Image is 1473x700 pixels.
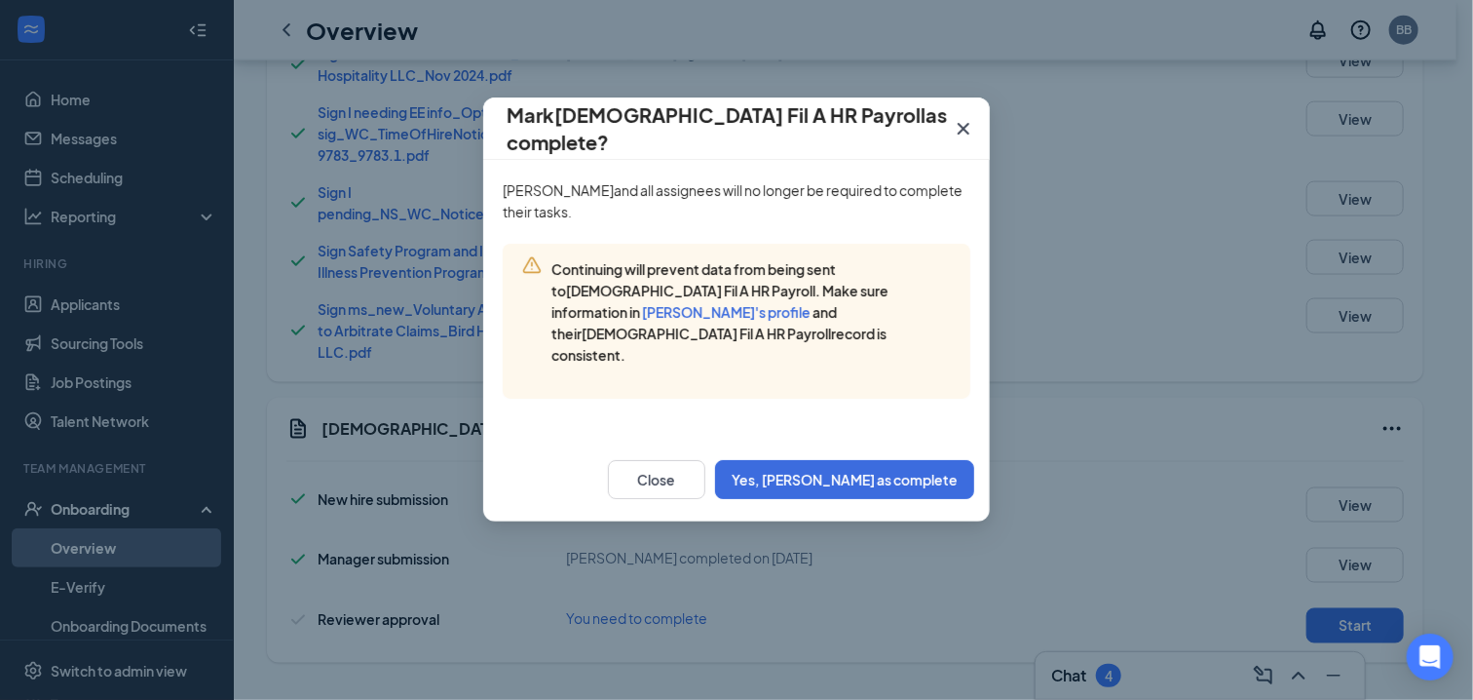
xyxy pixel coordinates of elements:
svg: Cross [952,117,975,140]
svg: Warning [522,255,542,275]
h4: Mark [DEMOGRAPHIC_DATA] Fil A HR Payroll as complete? [507,101,966,156]
span: [PERSON_NAME] and all assignees will no longer be required to complete their tasks. [503,181,963,220]
button: Close [608,460,705,499]
span: Continuing will prevent data from being sent to [DEMOGRAPHIC_DATA] Fil A HR Payroll . Make sure i... [551,260,888,364]
div: Open Intercom Messenger [1407,634,1454,681]
button: Close [937,97,990,160]
button: Yes, [PERSON_NAME] as complete [715,460,974,499]
button: [PERSON_NAME]'s profile [642,302,811,322]
span: [PERSON_NAME] 's profile [642,303,811,321]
